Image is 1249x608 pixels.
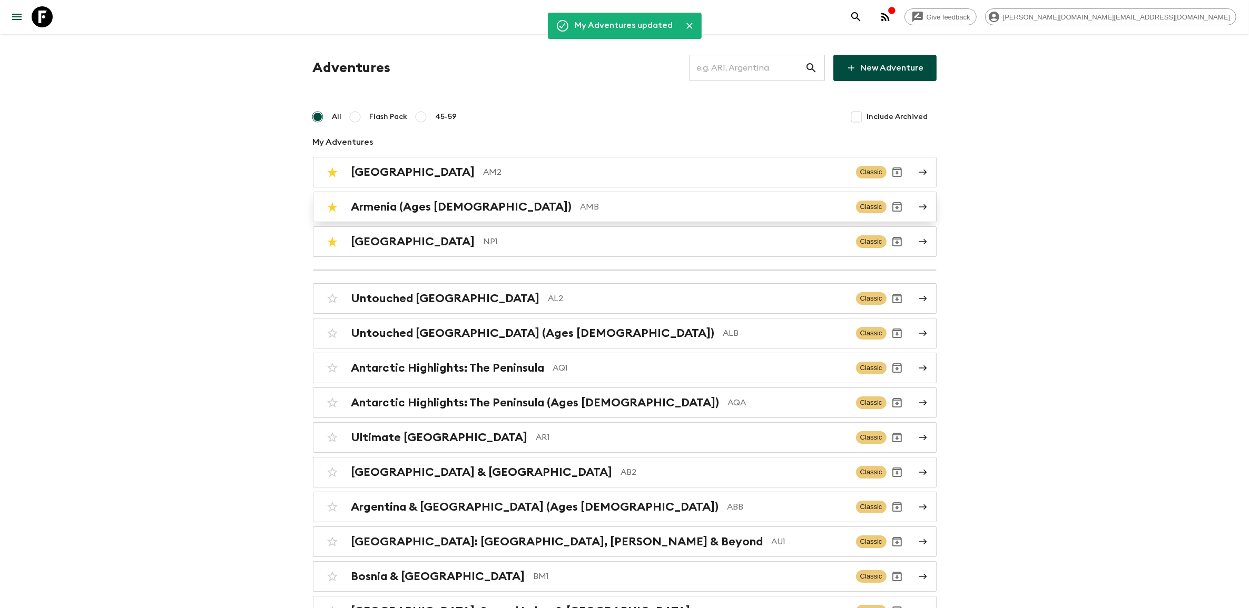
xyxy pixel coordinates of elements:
h2: Argentina & [GEOGRAPHIC_DATA] (Ages [DEMOGRAPHIC_DATA]) [351,500,719,514]
p: ALB [723,327,848,340]
button: Archive [887,462,908,483]
span: Classic [856,466,887,479]
p: AR1 [536,431,848,444]
a: [GEOGRAPHIC_DATA] & [GEOGRAPHIC_DATA]AB2ClassicArchive [313,457,937,487]
span: Classic [856,166,887,178]
span: Classic [856,535,887,548]
a: Untouched [GEOGRAPHIC_DATA] (Ages [DEMOGRAPHIC_DATA])ALBClassicArchive [313,318,937,348]
h2: Untouched [GEOGRAPHIC_DATA] [351,292,540,305]
h1: Adventures [313,57,391,78]
p: AQ1 [553,362,848,374]
span: Give feedback [921,13,976,21]
p: AU1 [772,535,848,548]
p: AB2 [621,466,848,479]
button: search adventures [845,6,867,27]
span: Classic [856,327,887,340]
span: Classic [856,201,887,213]
button: Archive [887,392,908,413]
span: All [332,112,342,122]
a: Bosnia & [GEOGRAPHIC_DATA]BM1ClassicArchive [313,561,937,592]
h2: Untouched [GEOGRAPHIC_DATA] (Ages [DEMOGRAPHIC_DATA]) [351,326,715,340]
h2: Antarctic Highlights: The Peninsula (Ages [DEMOGRAPHIC_DATA]) [351,396,720,410]
button: Archive [887,566,908,587]
span: Flash Pack [370,112,408,122]
p: My Adventures [313,136,937,148]
h2: [GEOGRAPHIC_DATA] [351,165,475,179]
div: My Adventures updated [575,16,673,36]
a: Antarctic Highlights: The PeninsulaAQ1ClassicArchive [313,353,937,383]
p: AMB [581,201,848,213]
a: Antarctic Highlights: The Peninsula (Ages [DEMOGRAPHIC_DATA])AQAClassicArchive [313,387,937,418]
button: Close [682,18,697,34]
span: Classic [856,292,887,305]
h2: Ultimate [GEOGRAPHIC_DATA] [351,431,528,444]
p: ABB [727,501,848,513]
button: Archive [887,427,908,448]
button: Archive [887,323,908,344]
button: Archive [887,357,908,378]
p: AL2 [548,292,848,305]
a: [GEOGRAPHIC_DATA]NP1ClassicArchive [313,226,937,257]
a: Argentina & [GEOGRAPHIC_DATA] (Ages [DEMOGRAPHIC_DATA])ABBClassicArchive [313,492,937,522]
span: Classic [856,501,887,513]
span: 45-59 [436,112,457,122]
span: Include Archived [867,112,928,122]
h2: [GEOGRAPHIC_DATA]: [GEOGRAPHIC_DATA], [PERSON_NAME] & Beyond [351,535,763,549]
a: Armenia (Ages [DEMOGRAPHIC_DATA])AMBClassicArchive [313,192,937,222]
input: e.g. AR1, Argentina [690,53,805,83]
a: [GEOGRAPHIC_DATA]AM2ClassicArchive [313,157,937,187]
button: Archive [887,196,908,217]
p: AM2 [484,166,848,178]
a: [GEOGRAPHIC_DATA]: [GEOGRAPHIC_DATA], [PERSON_NAME] & BeyondAU1ClassicArchive [313,526,937,557]
span: Classic [856,235,887,248]
span: Classic [856,431,887,444]
span: Classic [856,362,887,374]
p: NP1 [484,235,848,248]
h2: Bosnia & [GEOGRAPHIC_DATA] [351,570,525,583]
a: Untouched [GEOGRAPHIC_DATA]AL2ClassicArchive [313,283,937,314]
p: AQA [728,396,848,409]
button: Archive [887,531,908,552]
p: BM1 [534,570,848,583]
div: [PERSON_NAME][DOMAIN_NAME][EMAIL_ADDRESS][DOMAIN_NAME] [985,8,1236,25]
span: Classic [856,396,887,409]
button: Archive [887,162,908,183]
button: Archive [887,496,908,517]
span: Classic [856,570,887,583]
a: Ultimate [GEOGRAPHIC_DATA]AR1ClassicArchive [313,422,937,453]
button: Archive [887,288,908,309]
h2: [GEOGRAPHIC_DATA] & [GEOGRAPHIC_DATA] [351,465,613,479]
h2: Antarctic Highlights: The Peninsula [351,361,545,375]
button: Archive [887,231,908,252]
a: Give feedback [904,8,977,25]
a: New Adventure [833,55,937,81]
button: menu [6,6,27,27]
span: [PERSON_NAME][DOMAIN_NAME][EMAIL_ADDRESS][DOMAIN_NAME] [997,13,1236,21]
h2: [GEOGRAPHIC_DATA] [351,235,475,248]
h2: Armenia (Ages [DEMOGRAPHIC_DATA]) [351,200,572,214]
